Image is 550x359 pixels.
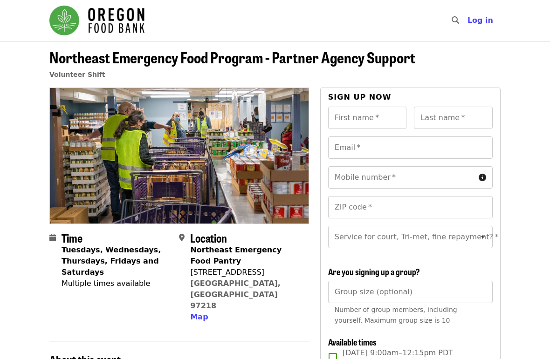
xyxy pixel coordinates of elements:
span: Time [62,230,82,246]
strong: Northeast Emergency Food Pantry [190,245,282,265]
span: Number of group members, including yourself. Maximum group size is 10 [335,306,457,324]
span: Location [190,230,227,246]
i: circle-info icon [479,173,486,182]
button: Log in [460,11,501,30]
span: Northeast Emergency Food Program - Partner Agency Support [49,46,415,68]
input: Email [328,136,493,159]
i: calendar icon [49,233,56,242]
span: Map [190,312,208,321]
button: Open [476,230,489,244]
div: [STREET_ADDRESS] [190,267,301,278]
input: Search [465,9,472,32]
button: Map [190,312,208,323]
span: Available times [328,336,377,348]
span: Are you signing up a group? [328,265,420,278]
img: Northeast Emergency Food Program - Partner Agency Support organized by Oregon Food Bank [50,88,309,223]
i: map-marker-alt icon [179,233,185,242]
span: Sign up now [328,93,392,102]
input: First name [328,107,407,129]
a: Volunteer Shift [49,71,105,78]
input: [object Object] [328,281,493,303]
strong: Tuesdays, Wednesdays, Thursdays, Fridays and Saturdays [62,245,161,277]
img: Oregon Food Bank - Home [49,6,144,35]
i: search icon [452,16,459,25]
input: Last name [414,107,493,129]
div: Multiple times available [62,278,172,289]
span: Log in [467,16,493,25]
input: Mobile number [328,166,475,189]
a: [GEOGRAPHIC_DATA], [GEOGRAPHIC_DATA] 97218 [190,279,281,310]
input: ZIP code [328,196,493,218]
